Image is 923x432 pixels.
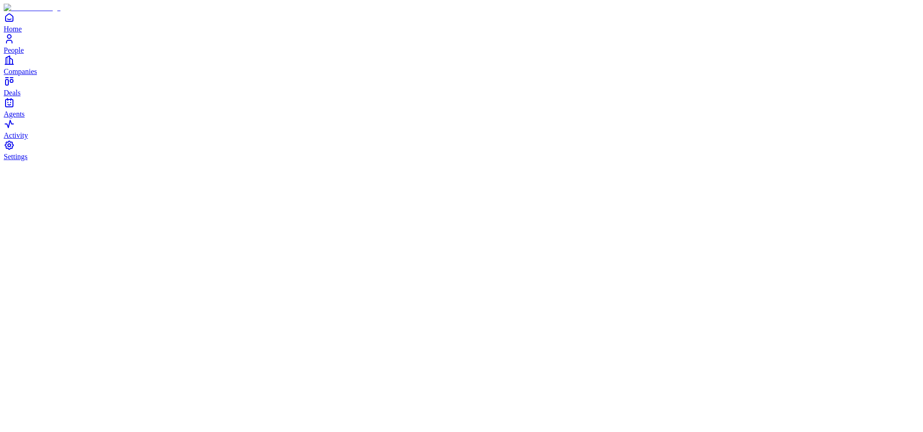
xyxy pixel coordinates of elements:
img: Item Brain Logo [4,4,61,12]
a: Deals [4,76,919,97]
span: Agents [4,110,25,118]
a: Home [4,12,919,33]
span: Activity [4,131,28,139]
a: Companies [4,55,919,75]
span: Home [4,25,22,33]
span: Companies [4,68,37,75]
span: People [4,46,24,54]
a: People [4,33,919,54]
a: Settings [4,140,919,160]
a: Activity [4,118,919,139]
a: Agents [4,97,919,118]
span: Settings [4,153,28,160]
span: Deals [4,89,20,97]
